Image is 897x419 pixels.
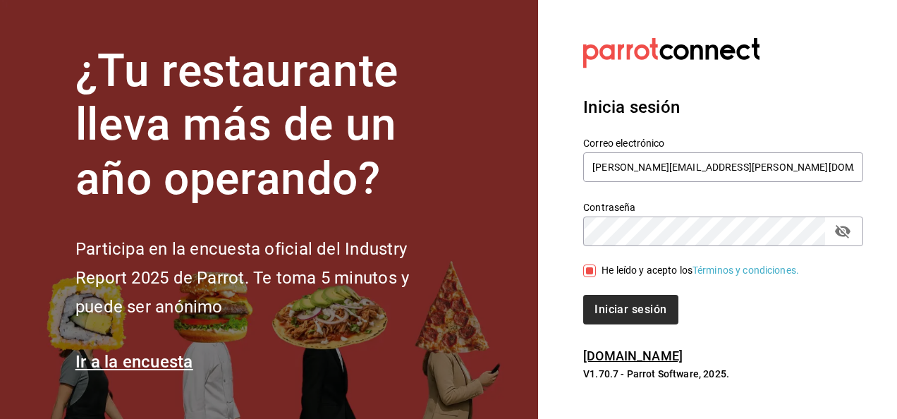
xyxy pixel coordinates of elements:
[602,263,799,278] div: He leído y acepto los
[583,295,678,324] button: Iniciar sesión
[75,44,456,207] h1: ¿Tu restaurante lleva más de un año operando?
[75,352,193,372] a: Ir a la encuesta
[831,219,855,243] button: passwordField
[692,265,799,276] a: Términos y condiciones.
[583,202,863,212] label: Contraseña
[583,367,863,381] p: V1.70.7 - Parrot Software, 2025.
[75,235,456,321] h2: Participa en la encuesta oficial del Industry Report 2025 de Parrot. Te toma 5 minutos y puede se...
[583,348,683,363] a: [DOMAIN_NAME]
[583,95,863,120] h3: Inicia sesión
[583,152,863,182] input: Ingresa tu correo electrónico
[583,138,863,147] label: Correo electrónico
